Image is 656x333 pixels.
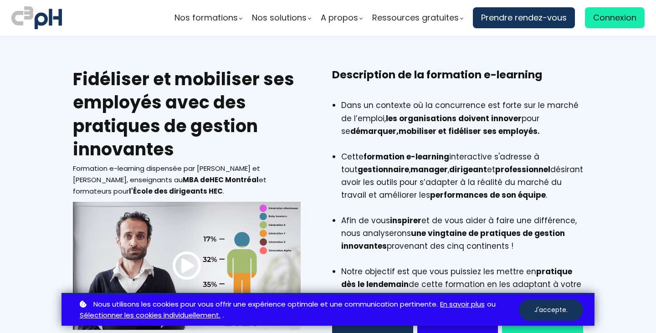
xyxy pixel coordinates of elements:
[341,150,583,214] li: Cette interactive s'adresse à tout , , et désirant avoir les outils pour s’adapter à la réalité d...
[390,215,421,226] b: inspirer
[430,190,546,200] b: performances de son équipe
[183,175,210,184] strong: MBA de
[341,265,583,303] li: Notre objectif est que vous puissiez les mettre en de cette formation en les adaptant à votre sty...
[174,11,238,25] span: Nos formations
[73,163,301,197] div: Formation e-learning dispensée par [PERSON_NAME] et [PERSON_NAME], enseignants au et formateurs p...
[410,164,448,175] b: manager
[93,299,438,310] span: Nous utilisons les cookies pour vous offrir une expérience optimale et une communication pertinente.
[252,11,307,25] span: Nos solutions
[341,228,565,251] b: une vingtaine de pratiques de gestion innovantes
[519,299,583,321] button: J'accepte.
[399,126,538,137] strong: mobiliser et fidéliser ses employés
[321,11,358,25] span: A propos
[80,310,220,321] a: Sélectionner les cookies individuellement.
[440,299,485,310] a: En savoir plus
[358,164,409,175] b: gestionnaire
[495,164,550,175] b: professionnel
[538,126,540,137] strong: .
[593,11,636,25] span: Connexion
[341,99,583,150] li: Dans un contexte où la concurrence est forte sur le marché de l’emploi, pour se
[341,214,583,265] li: Afin de vous et de vous aider à faire une différence, nous analyserons provenant des cinq contine...
[372,11,459,25] span: Ressources gratuites
[473,7,575,28] a: Prendre rendez-vous
[481,11,567,25] span: Prendre rendez-vous
[210,175,215,184] strong: H
[77,299,519,322] p: ou .
[449,164,487,175] b: dirigeant
[386,113,522,124] b: les organisations doivent innover
[73,67,301,161] h2: Fidéliser et mobiliser ses employés avec des pratiques de gestion innovantes
[11,5,62,31] img: logo C3PH
[585,7,645,28] a: Connexion
[129,186,223,196] b: l'École des dirigeants HEC
[210,175,259,184] b: EC Montréal
[364,151,449,162] b: formation e-learning
[332,67,583,97] h3: Description de la formation e-learning
[350,126,538,137] b: démarquer,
